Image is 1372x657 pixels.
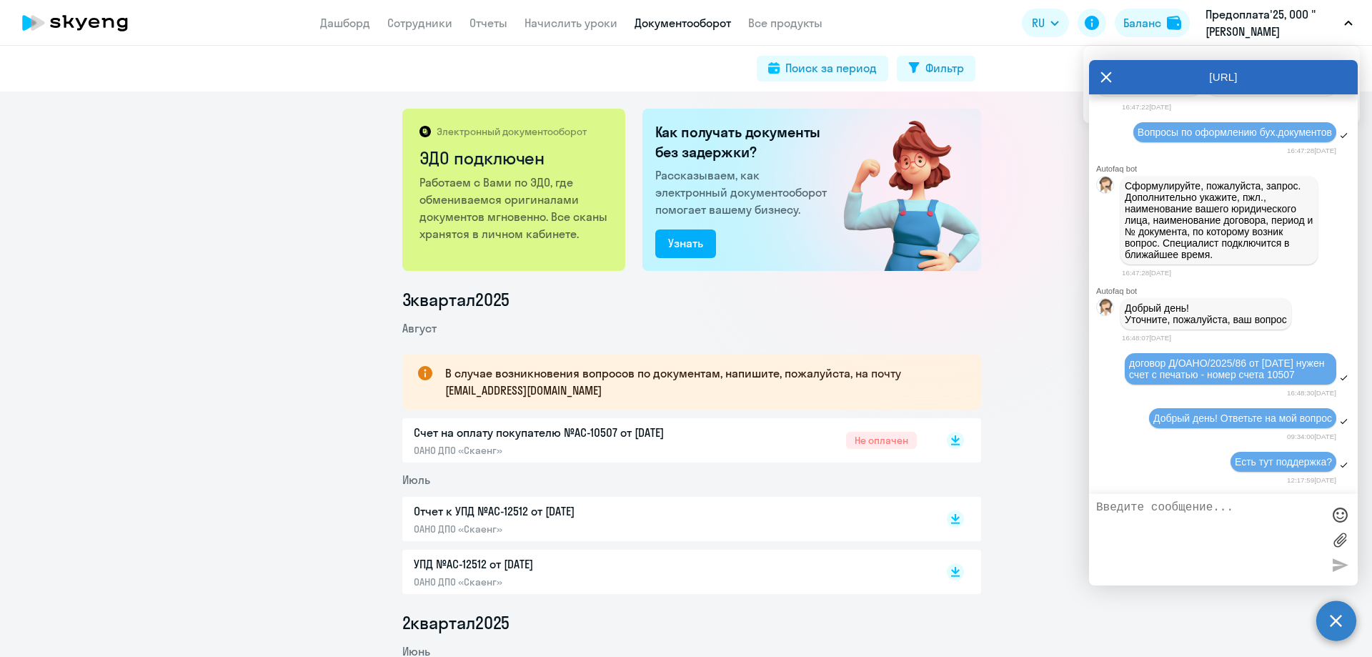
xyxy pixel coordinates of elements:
div: Баланс [1123,14,1161,31]
span: Не оплачен [846,432,917,449]
time: 12:17:59[DATE] [1287,476,1336,484]
time: 16:47:22[DATE] [1122,103,1171,111]
time: 16:47:28[DATE] [1122,269,1171,277]
button: Фильтр [897,56,975,81]
div: Autofaq bot [1096,164,1358,173]
li: 3 квартал 2025 [402,288,981,311]
button: RU [1022,9,1069,37]
h2: Как получать документы без задержки? [655,122,832,162]
img: bot avatar [1097,299,1115,320]
time: 09:34:00[DATE] [1287,433,1336,440]
button: Балансbalance [1115,9,1190,37]
span: Август [402,321,437,335]
h2: ЭДО подключен [419,147,610,169]
p: Отчет к УПД №AC-12512 от [DATE] [414,503,714,520]
span: Июль [402,473,430,487]
a: Сотрудники [387,16,452,30]
time: 16:47:28[DATE] [1287,147,1336,154]
a: Документооборот [635,16,731,30]
a: Отчет к УПД №AC-12512 от [DATE]ОАНО ДПО «Скаенг» [414,503,917,535]
span: Есть тут поддержка? [1235,456,1332,468]
button: Поиск за период [757,56,888,81]
p: Работаем с Вами по ЭДО, где обмениваемся оригиналами документов мгновенно. Все сканы хранятся в л... [419,174,610,242]
img: bot avatar [1097,177,1115,197]
p: Добрый день! Уточните, пожалуйста, ваш вопрос [1125,302,1287,325]
span: RU [1032,14,1045,31]
li: 2 квартал 2025 [402,611,981,634]
p: Электронный документооборот [437,125,587,138]
div: Узнать [668,234,703,252]
div: Поиск за период [785,59,877,76]
p: Счет на оплату покупателю №AC-10507 от [DATE] [414,424,714,441]
img: balance [1167,16,1181,30]
div: Фильтр [925,59,964,76]
span: Добрый день! Ответьте на мой вопрос [1153,413,1332,424]
p: ОАНО ДПО «Скаенг» [414,444,714,457]
a: Все продукты [748,16,822,30]
p: Предоплата'25, ООО "[PERSON_NAME] РАМЕНСКОЕ" [1206,6,1338,40]
p: УПД №AC-12512 от [DATE] [414,555,714,573]
p: В случае возникновения вопросов по документам, напишите, пожалуйста, на почту [EMAIL_ADDRESS][DOM... [445,365,955,399]
span: Вопросы по оформлению бух.документов [1138,127,1332,138]
a: Начислить уроки [525,16,617,30]
div: Autofaq bot [1096,287,1358,295]
p: ОАНО ДПО «Скаенг» [414,576,714,588]
a: Отчеты [469,16,507,30]
p: ОАНО ДПО «Скаенг» [414,523,714,535]
time: 16:48:07[DATE] [1122,334,1171,342]
button: Предоплата'25, ООО "[PERSON_NAME] РАМЕНСКОЕ" [1198,6,1360,40]
time: 16:48:30[DATE] [1287,389,1336,397]
a: Счет на оплату покупателю №AC-10507 от [DATE]ОАНО ДПО «Скаенг»Не оплачен [414,424,917,457]
label: Лимит 10 файлов [1329,529,1351,550]
a: УПД №AC-12512 от [DATE]ОАНО ДПО «Скаенг» [414,555,917,588]
button: Узнать [655,229,716,258]
a: Дашборд [320,16,370,30]
span: договор Д/ОАНО/2025/86 от [DATE] нужен счет с печатью - номер счета 10507 [1129,357,1327,380]
img: connected [820,109,981,271]
p: Рассказываем, как электронный документооборот помогает вашему бизнесу. [655,167,832,218]
span: Сформулируйте, пожалуйста, запрос. Дополнительно укажите, пжл., наименование вашего юридического ... [1125,180,1316,260]
ul: RU [1083,46,1360,123]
